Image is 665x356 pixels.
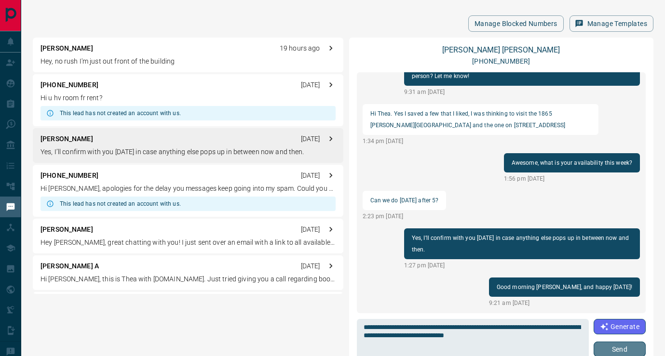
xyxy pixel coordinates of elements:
[468,15,564,32] button: Manage Blocked Numbers
[41,224,93,235] p: [PERSON_NAME]
[370,195,439,206] p: Can we do [DATE] after 5?
[41,237,336,248] p: Hey [PERSON_NAME], great chatting with you! I just sent over an email with a link to all availabl...
[41,147,336,157] p: Yes, I’ll confirm with you [DATE] in case anything else pops up in between now and then.
[41,261,99,271] p: [PERSON_NAME] A
[472,56,530,66] p: [PHONE_NUMBER]
[41,171,98,181] p: [PHONE_NUMBER]
[301,261,320,271] p: [DATE]
[41,43,93,53] p: [PERSON_NAME]
[497,281,632,293] p: Good morning [PERSON_NAME], and happy [DATE]!
[404,261,640,270] p: 1:27 pm [DATE]
[512,157,632,169] p: Awesome, what is your availability this week?
[594,319,646,334] button: Generate
[363,212,447,221] p: 2:23 pm [DATE]
[489,299,640,307] p: 9:21 am [DATE]
[280,43,320,53] p: 19 hours ago
[41,56,336,66] p: Hey, no rush I'm just out front of the building
[301,80,320,90] p: [DATE]
[301,224,320,235] p: [DATE]
[60,106,181,120] div: This lead has not created an account with us.
[363,137,598,145] p: 1:34 pm [DATE]
[570,15,653,32] button: Manage Templates
[412,232,632,255] p: Yes, I’ll confirm with you [DATE] in case anything else pops up in between now and then.
[404,88,640,96] p: 9:31 am [DATE]
[41,184,336,194] p: Hi [PERSON_NAME], apologies for the delay you messages keep going into my spam. Could you please ...
[442,45,560,54] a: [PERSON_NAME] [PERSON_NAME]
[504,174,640,183] p: 1:56 pm [DATE]
[301,171,320,181] p: [DATE]
[370,108,591,131] p: Hi Thea. Yes I saved a few that I liked, I was thinking to visit the 1865 [PERSON_NAME][GEOGRAPHI...
[301,134,320,144] p: [DATE]
[41,80,98,90] p: [PHONE_NUMBER]
[41,93,336,103] p: Hi u hv room fr rent?
[41,274,336,284] p: Hi [PERSON_NAME], this is Thea with [DOMAIN_NAME]. Just tried giving you a call regarding booking...
[60,197,181,211] div: This lead has not created an account with us.
[41,134,93,144] p: [PERSON_NAME]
